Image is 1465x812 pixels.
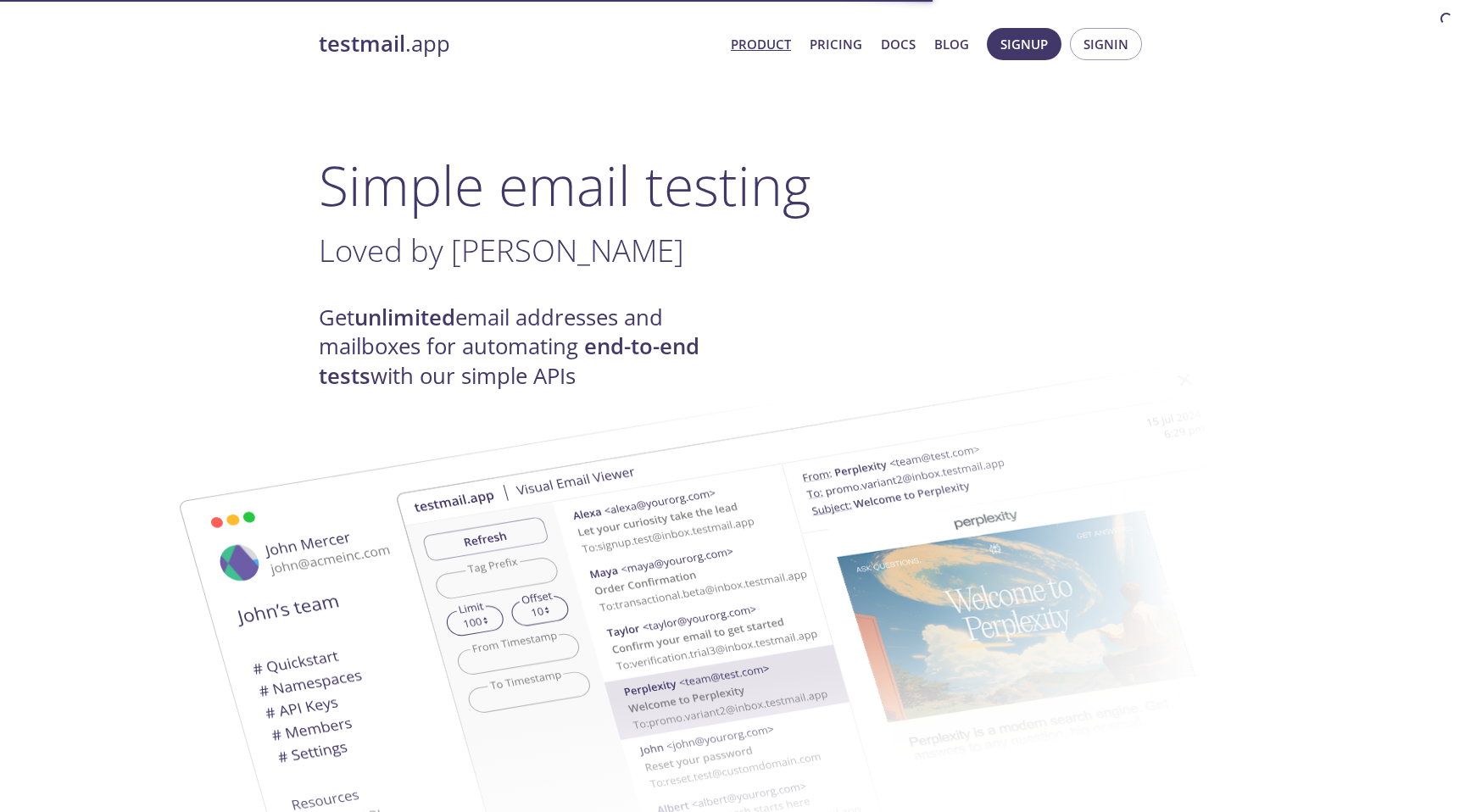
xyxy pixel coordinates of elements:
strong: unlimited [354,303,455,332]
span: Signin [1083,33,1128,55]
strong: testmail [319,29,405,58]
button: Signin [1070,28,1142,60]
span: Loved by [PERSON_NAME] [319,229,684,271]
strong: end-to-end tests [319,331,699,390]
a: Pricing [810,33,862,55]
h1: Simple email testing [319,153,1146,218]
a: Product [731,33,791,55]
button: Signup [987,28,1061,60]
a: testmail.app [319,30,717,58]
h4: Get email addresses and mailboxes for automating with our simple APIs [319,303,732,391]
a: Docs [881,33,916,55]
a: Blog [934,33,969,55]
span: Signup [1000,33,1048,55]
